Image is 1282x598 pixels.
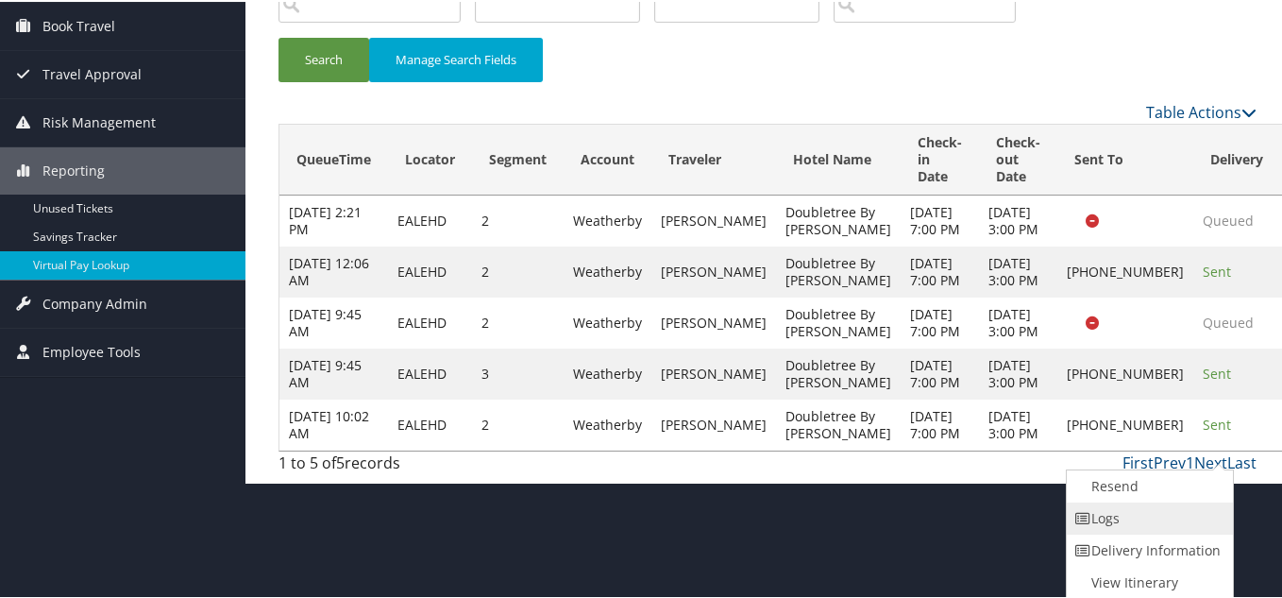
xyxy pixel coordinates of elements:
[1057,123,1193,194] th: Sent To: activate to sort column ascending
[1203,312,1254,330] span: Queued
[472,123,564,194] th: Segment: activate to sort column ascending
[42,1,115,48] span: Book Travel
[472,245,564,296] td: 2
[279,123,388,194] th: QueueTime: activate to sort column ascending
[1067,501,1228,533] a: Logs
[1193,123,1280,194] th: Delivery: activate to sort column ascending
[1067,565,1228,597] a: View Itinerary
[901,194,979,245] td: [DATE] 7:00 PM
[1203,261,1231,279] span: Sent
[1122,451,1154,471] a: First
[388,245,472,296] td: EALEHD
[336,451,345,471] span: 5
[651,123,776,194] th: Traveler: activate to sort column ascending
[776,296,901,347] td: Doubletree By [PERSON_NAME]
[564,347,651,398] td: Weatherby
[651,347,776,398] td: [PERSON_NAME]
[901,398,979,449] td: [DATE] 7:00 PM
[979,296,1057,347] td: [DATE] 3:00 PM
[901,347,979,398] td: [DATE] 7:00 PM
[388,194,472,245] td: EALEHD
[901,296,979,347] td: [DATE] 7:00 PM
[564,245,651,296] td: Weatherby
[279,296,388,347] td: [DATE] 9:45 AM
[388,347,472,398] td: EALEHD
[1203,210,1254,228] span: Queued
[651,398,776,449] td: [PERSON_NAME]
[388,398,472,449] td: EALEHD
[979,398,1057,449] td: [DATE] 3:00 PM
[472,398,564,449] td: 2
[1203,414,1231,432] span: Sent
[279,347,388,398] td: [DATE] 9:45 AM
[42,327,141,374] span: Employee Tools
[776,123,901,194] th: Hotel Name: activate to sort column ascending
[472,194,564,245] td: 2
[979,123,1057,194] th: Check-out Date: activate to sort column descending
[776,347,901,398] td: Doubletree By [PERSON_NAME]
[279,194,388,245] td: [DATE] 2:21 PM
[979,347,1057,398] td: [DATE] 3:00 PM
[564,194,651,245] td: Weatherby
[1146,100,1257,121] a: Table Actions
[388,123,472,194] th: Locator: activate to sort column ascending
[564,398,651,449] td: Weatherby
[472,347,564,398] td: 3
[1067,469,1228,501] a: Resend
[1057,347,1193,398] td: [PHONE_NUMBER]
[42,97,156,145] span: Risk Management
[979,245,1057,296] td: [DATE] 3:00 PM
[388,296,472,347] td: EALEHD
[279,245,388,296] td: [DATE] 12:06 AM
[776,194,901,245] td: Doubletree By [PERSON_NAME]
[651,296,776,347] td: [PERSON_NAME]
[979,194,1057,245] td: [DATE] 3:00 PM
[776,245,901,296] td: Doubletree By [PERSON_NAME]
[472,296,564,347] td: 2
[1154,451,1186,471] a: Prev
[42,49,142,96] span: Travel Approval
[651,245,776,296] td: [PERSON_NAME]
[42,145,105,193] span: Reporting
[1057,398,1193,449] td: [PHONE_NUMBER]
[369,36,543,80] button: Manage Search Fields
[901,123,979,194] th: Check-in Date: activate to sort column ascending
[564,296,651,347] td: Weatherby
[278,36,369,80] button: Search
[1067,533,1228,565] a: Delivery Information
[278,450,502,482] div: 1 to 5 of records
[776,398,901,449] td: Doubletree By [PERSON_NAME]
[1203,363,1231,381] span: Sent
[42,279,147,326] span: Company Admin
[564,123,651,194] th: Account: activate to sort column ascending
[1227,451,1257,471] a: Last
[279,398,388,449] td: [DATE] 10:02 AM
[1194,451,1227,471] a: Next
[651,194,776,245] td: [PERSON_NAME]
[1057,245,1193,296] td: [PHONE_NUMBER]
[1186,451,1194,471] a: 1
[901,245,979,296] td: [DATE] 7:00 PM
